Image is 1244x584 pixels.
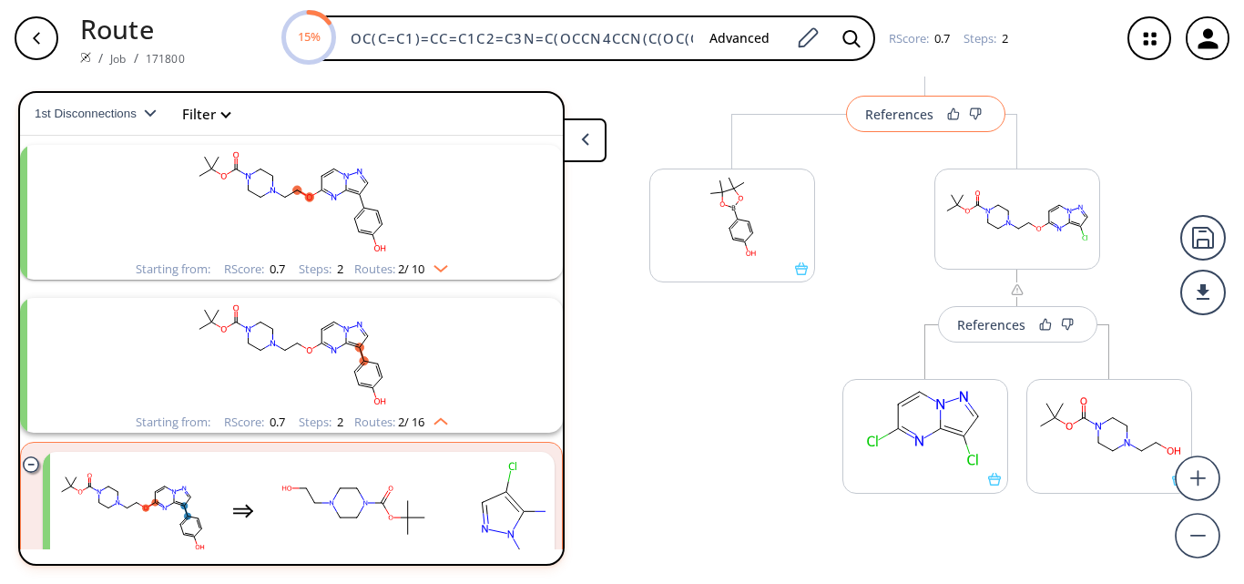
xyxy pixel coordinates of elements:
[1010,282,1025,297] img: warning
[935,169,1099,262] svg: CC(C)(C)OC(=O)N1CCN(CCOc2ccn3ncc(Cl)c3n2)CC1
[136,263,210,275] div: Starting from:
[865,108,933,120] div: References
[843,380,1007,473] svg: Clc1ccn2ncc(Cl)c2n1
[299,416,343,428] div: Steps :
[334,261,343,277] span: 2
[297,28,320,45] text: 15%
[146,51,185,67] a: 171800
[224,416,285,428] div: RScore :
[424,411,448,425] img: Up
[134,48,138,67] li: /
[340,29,695,47] input: Enter SMILES
[55,145,528,259] svg: CC(C)(C)OC(=O)N1CCN(CCOc2ccn3ncc(-c4ccc(O)cc4)c3n2)CC1
[964,33,1008,45] div: Steps :
[334,414,343,430] span: 2
[454,455,618,569] svg: Clc1ccn2ncc(Cl)c2n1
[957,319,1025,331] div: References
[938,306,1097,343] button: References
[224,263,285,275] div: RScore :
[50,455,214,569] svg: CC(C)(C)OC(=O)N1CCN(CCOc2ccn3ncc(-c4ccc(O)cc4)c3n2)CC1
[889,33,950,45] div: RScore :
[1027,380,1191,473] svg: CC(C)(C)OC(=O)N1CCN(CCO)CC1
[272,455,436,569] svg: CC(C)(C)OC(=O)N1CCN(CCO)CC1
[110,51,126,67] a: Job
[398,416,424,428] span: 2 / 16
[136,416,210,428] div: Starting from:
[267,261,285,277] span: 0.7
[999,30,1008,46] span: 2
[299,263,343,275] div: Steps :
[932,30,950,46] span: 0.7
[267,414,285,430] span: 0.7
[398,263,424,275] span: 2 / 10
[650,169,814,262] svg: CC1(C)OB(c2ccc(O)cc2)OC1(C)C
[80,52,91,63] img: Spaya logo
[55,298,528,412] svg: CC(C)(C)OC(=O)N1CCN(CCOc2ccn3ncc(-c4ccc(O)cc4)c3n2)CC1
[846,96,1005,132] button: References
[424,258,448,272] img: Down
[98,48,103,67] li: /
[695,22,784,56] button: Advanced
[80,9,185,48] p: Route
[354,416,448,428] div: Routes:
[354,263,448,275] div: Routes:
[35,92,171,136] button: 1st Disconnections
[171,108,229,121] button: Filter
[35,107,144,120] span: 1st Disconnections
